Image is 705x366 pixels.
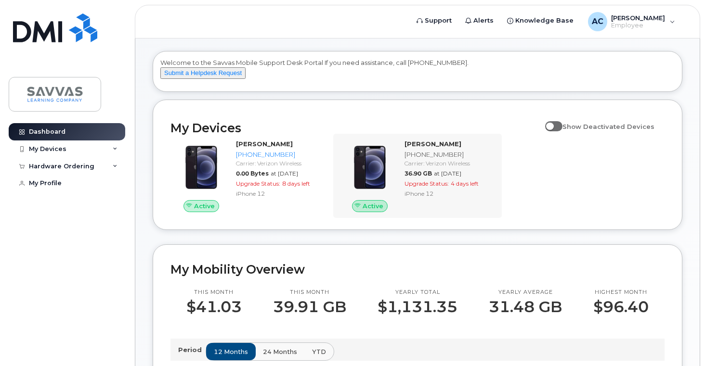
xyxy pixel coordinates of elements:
span: Active [363,202,383,211]
span: 0.00 Bytes [236,170,269,177]
span: 8 days left [282,180,310,187]
a: Support [410,11,458,30]
span: Upgrade Status: [405,180,449,187]
span: at [DATE] [434,170,461,177]
input: Show Deactivated Devices [545,117,553,125]
p: Period [178,345,206,354]
button: Submit a Helpdesk Request [160,67,246,79]
span: 4 days left [451,180,479,187]
a: Knowledge Base [500,11,580,30]
a: Active[PERSON_NAME][PHONE_NUMBER]Carrier: Verizon Wireless0.00 Bytesat [DATE]Upgrade Status:8 day... [170,139,327,213]
iframe: Messenger Launcher [663,324,698,359]
span: AC [592,16,603,27]
img: iPhone_12.jpg [347,144,393,190]
span: Upgrade Status: [236,180,280,187]
div: Carrier: Verizon Wireless [405,159,492,167]
span: Support [425,16,452,25]
p: 31.48 GB [489,298,562,316]
a: Active[PERSON_NAME][PHONE_NUMBER]Carrier: Verizon Wireless36.90 GBat [DATE]Upgrade Status:4 days ... [339,139,496,213]
p: Yearly average [489,289,562,296]
div: [PHONE_NUMBER] [405,150,492,159]
span: at [DATE] [271,170,298,177]
div: iPhone 12 [236,189,324,198]
div: Ashley Cirbo [581,12,682,31]
div: Welcome to the Savvas Mobile Support Desk Portal If you need assistance, call [PHONE_NUMBER]. [160,58,675,88]
span: 24 months [263,347,297,356]
span: Employee [611,22,665,29]
span: Alerts [473,16,494,25]
div: [PHONE_NUMBER] [236,150,324,159]
span: [PERSON_NAME] [611,14,665,22]
span: Knowledge Base [515,16,574,25]
p: This month [273,289,346,296]
p: $96.40 [593,298,649,316]
span: Show Deactivated Devices [562,123,654,130]
h2: My Devices [170,121,540,135]
p: 39.91 GB [273,298,346,316]
p: Highest month [593,289,649,296]
p: $1,131.35 [378,298,457,316]
div: iPhone 12 [405,189,492,198]
h2: My Mobility Overview [170,262,665,277]
a: Alerts [458,11,500,30]
strong: [PERSON_NAME] [236,140,293,148]
span: 36.90 GB [405,170,432,177]
strong: [PERSON_NAME] [405,140,461,148]
a: Submit a Helpdesk Request [160,69,246,76]
img: iPhone_12.jpg [178,144,224,190]
p: This month [186,289,242,296]
span: Active [194,202,215,211]
span: YTD [312,347,326,356]
p: $41.03 [186,298,242,316]
p: Yearly total [378,289,457,296]
div: Carrier: Verizon Wireless [236,159,324,167]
